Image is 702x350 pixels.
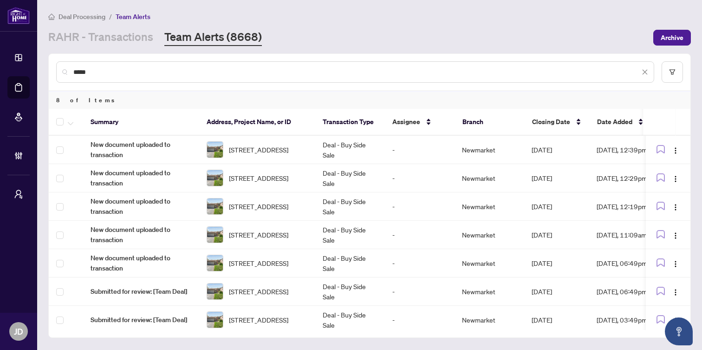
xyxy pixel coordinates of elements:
[14,325,23,338] span: JD
[524,164,589,192] td: [DATE]
[672,204,679,211] img: Logo
[315,306,385,334] td: Deal - Buy Side Sale
[385,136,455,164] td: -
[385,221,455,249] td: -
[229,286,288,297] span: [STREET_ADDRESS]
[207,170,223,186] img: thumbnail-img
[455,136,524,164] td: Newmarket
[653,30,691,46] button: Archive
[83,109,199,136] th: Summary
[668,199,683,214] button: Logo
[229,201,288,211] span: [STREET_ADDRESS]
[668,256,683,271] button: Logo
[668,312,683,327] button: Logo
[524,277,589,306] td: [DATE]
[642,69,648,75] span: close
[455,164,524,192] td: Newmarket
[207,312,223,328] img: thumbnail-img
[590,109,673,136] th: Date Added
[91,253,192,273] span: New document uploaded to transaction
[109,11,112,22] li: /
[672,147,679,154] img: Logo
[315,249,385,277] td: Deal - Buy Side Sale
[199,109,315,136] th: Address, Project Name, or ID
[665,317,693,345] button: Open asap
[589,136,673,164] td: [DATE], 12:39pm
[524,136,589,164] td: [DATE]
[91,196,192,217] span: New document uploaded to transaction
[672,175,679,183] img: Logo
[455,277,524,306] td: Newmarket
[91,168,192,188] span: New document uploaded to transaction
[315,136,385,164] td: Deal - Buy Side Sale
[48,13,55,20] span: home
[589,306,673,334] td: [DATE], 03:49pm
[589,164,673,192] td: [DATE], 12:29pm
[229,173,288,183] span: [STREET_ADDRESS]
[532,117,570,127] span: Closing Date
[116,13,150,21] span: Team Alerts
[669,69,676,75] span: filter
[164,29,262,46] a: Team Alerts (8668)
[589,192,673,221] td: [DATE], 12:19pm
[385,164,455,192] td: -
[315,164,385,192] td: Deal - Buy Side Sale
[207,284,223,299] img: thumbnail-img
[524,306,589,334] td: [DATE]
[455,192,524,221] td: Newmarket
[672,317,679,324] img: Logo
[589,221,673,249] td: [DATE], 11:09am
[455,249,524,277] td: Newmarket
[229,315,288,325] span: [STREET_ADDRESS]
[207,227,223,243] img: thumbnail-img
[672,232,679,239] img: Logo
[668,171,683,185] button: Logo
[91,286,192,297] span: Submitted for review: [Team Deal]
[455,221,524,249] td: Newmarket
[207,142,223,158] img: thumbnail-img
[315,277,385,306] td: Deal - Buy Side Sale
[229,145,288,155] span: [STREET_ADDRESS]
[524,192,589,221] td: [DATE]
[524,221,589,249] td: [DATE]
[455,306,524,334] td: Newmarket
[597,117,632,127] span: Date Added
[49,91,690,109] div: 8 of Items
[229,258,288,268] span: [STREET_ADDRESS]
[229,230,288,240] span: [STREET_ADDRESS]
[385,306,455,334] td: -
[524,249,589,277] td: [DATE]
[525,109,590,136] th: Closing Date
[668,284,683,299] button: Logo
[668,227,683,242] button: Logo
[589,249,673,277] td: [DATE], 06:49pm
[315,109,385,136] th: Transaction Type
[315,221,385,249] td: Deal - Buy Side Sale
[668,142,683,157] button: Logo
[385,192,455,221] td: -
[392,117,420,127] span: Assignee
[385,249,455,277] td: -
[91,315,192,325] span: Submitted for review: [Team Deal]
[315,192,385,221] td: Deal - Buy Side Sale
[207,198,223,214] img: thumbnail-img
[385,277,455,306] td: -
[455,109,525,136] th: Branch
[207,255,223,271] img: thumbnail-img
[14,190,23,199] span: user-switch
[661,30,683,45] span: Archive
[672,289,679,296] img: Logo
[662,61,683,83] button: filter
[7,7,30,24] img: logo
[91,139,192,160] span: New document uploaded to transaction
[589,277,673,306] td: [DATE], 06:49pm
[672,260,679,268] img: Logo
[385,109,455,136] th: Assignee
[91,225,192,245] span: New document uploaded to transaction
[48,29,153,46] a: RAHR - Transactions
[58,13,105,21] span: Deal Processing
